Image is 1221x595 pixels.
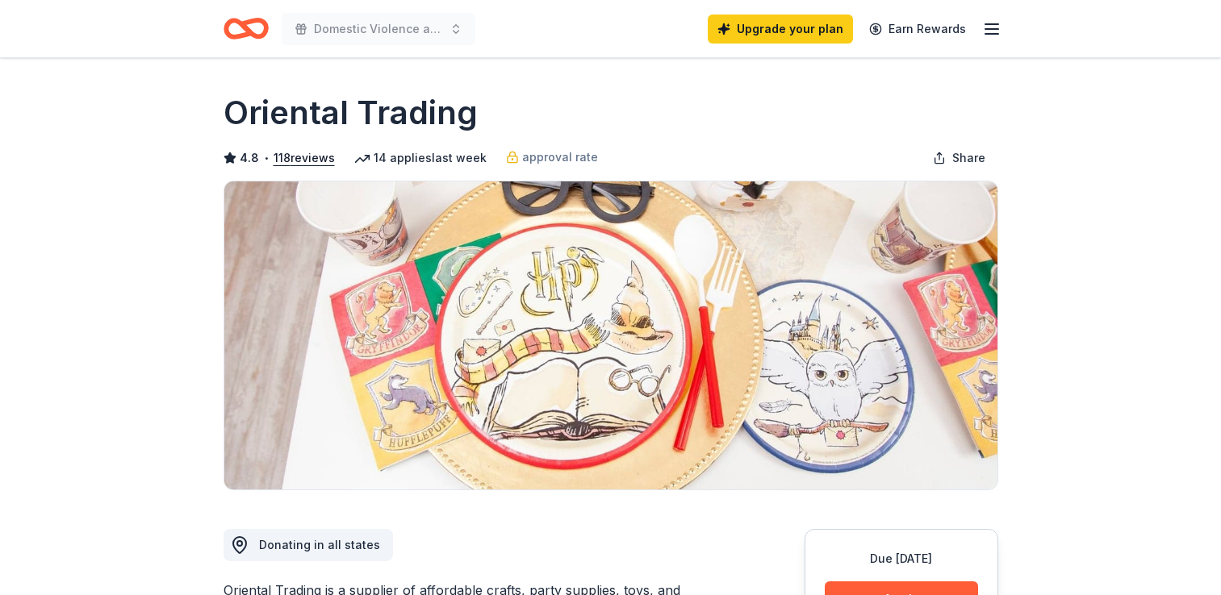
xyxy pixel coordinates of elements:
[952,148,985,168] span: Share
[920,142,998,174] button: Share
[282,13,475,45] button: Domestic Violence and Abuse Protection 3rd Annual Fundraiser Mixer
[522,148,598,167] span: approval rate
[506,148,598,167] a: approval rate
[314,19,443,39] span: Domestic Violence and Abuse Protection 3rd Annual Fundraiser Mixer
[259,538,380,551] span: Donating in all states
[274,148,335,168] button: 118reviews
[263,152,269,164] span: •
[224,181,997,489] img: Image for Oriental Trading
[859,15,976,44] a: Earn Rewards
[240,148,259,168] span: 4.8
[354,148,487,168] div: 14 applies last week
[224,90,478,135] h1: Oriental Trading
[708,15,853,44] a: Upgrade your plan
[224,10,269,48] a: Home
[825,549,978,568] div: Due [DATE]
